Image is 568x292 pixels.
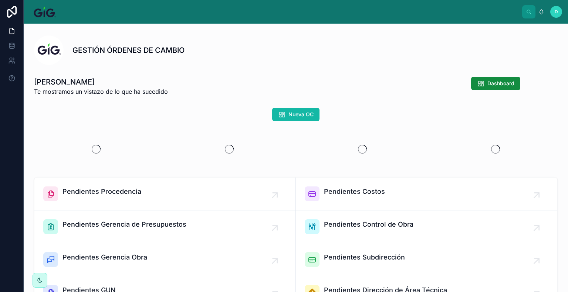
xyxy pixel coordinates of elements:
[272,108,319,121] button: Nueva OC
[296,210,557,243] a: Pendientes Control de Obra
[288,111,314,118] span: Nueva OC
[296,243,557,276] a: Pendientes Subdirección
[72,45,185,55] h1: GESTIÓN ÓRDENES DE CAMBIO
[34,210,296,243] a: Pendientes Gerencia de Presupuestos
[34,77,168,87] h1: [PERSON_NAME]
[34,87,168,96] span: Te mostramos un vistazo de lo que ha sucedido
[62,186,141,197] span: Pendientes Procedencia
[324,219,413,230] span: Pendientes Control de Obra
[471,77,520,90] button: Dashboard
[62,219,186,230] span: Pendientes Gerencia de Presupuestos
[555,9,558,15] span: D
[487,80,514,87] span: Dashboard
[324,252,405,262] span: Pendientes Subdirección
[296,178,557,210] a: Pendientes Costos
[30,6,60,18] img: App logo
[62,252,147,262] span: Pendientes Gerencia Obra
[34,178,296,210] a: Pendientes Procedencia
[66,4,522,7] div: scrollable content
[34,243,296,276] a: Pendientes Gerencia Obra
[324,186,385,197] span: Pendientes Costos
